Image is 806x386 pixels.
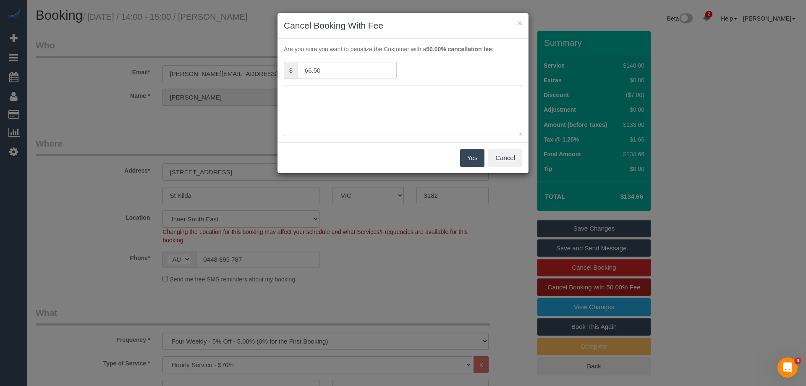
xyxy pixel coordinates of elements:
[277,13,529,173] sui-modal: Cancel Booking With Fee
[488,149,522,167] button: Cancel
[284,62,298,79] span: $
[284,19,522,32] h3: Cancel Booking With Fee
[795,357,801,364] span: 4
[517,18,522,27] button: ×
[777,357,798,378] iframe: Intercom live chat
[284,45,522,53] p: Are you sure you want to penalize the Customer with a :
[460,149,484,167] button: Yes
[426,46,492,53] strong: 50.00% cancellation fee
